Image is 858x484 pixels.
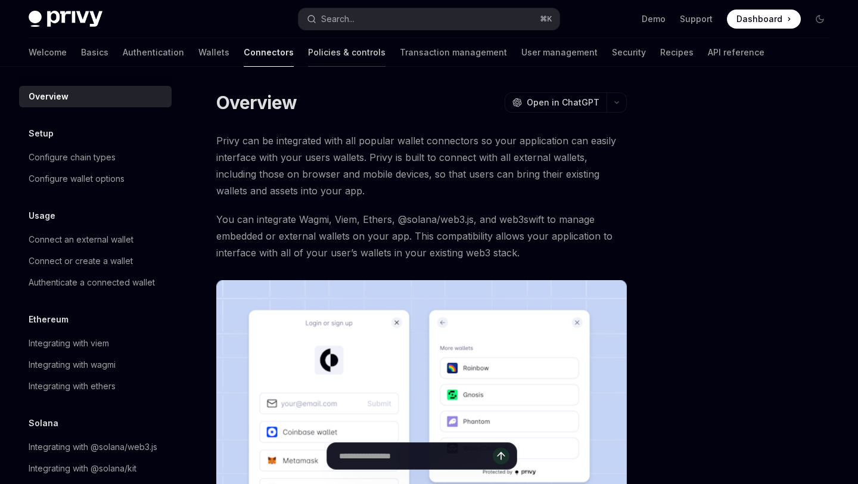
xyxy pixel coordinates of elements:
[19,354,172,376] a: Integrating with wagmi
[19,168,172,190] a: Configure wallet options
[216,132,627,199] span: Privy can be integrated with all popular wallet connectors so your application can easily interfa...
[708,38,764,67] a: API reference
[29,11,102,27] img: dark logo
[810,10,829,29] button: Toggle dark mode
[198,38,229,67] a: Wallets
[736,13,782,25] span: Dashboard
[29,461,136,476] div: Integrating with @solana/kit
[29,126,54,141] h5: Setup
[29,358,116,372] div: Integrating with wagmi
[29,254,133,268] div: Connect or create a wallet
[400,38,507,67] a: Transaction management
[339,443,493,469] input: Ask a question...
[521,38,598,67] a: User management
[612,38,646,67] a: Security
[19,86,172,107] a: Overview
[527,97,599,108] span: Open in ChatGPT
[19,333,172,354] a: Integrating with viem
[19,436,172,458] a: Integrating with @solana/web3.js
[321,12,355,26] div: Search...
[29,38,67,67] a: Welcome
[29,312,69,327] h5: Ethereum
[19,147,172,168] a: Configure chain types
[19,458,172,479] a: Integrating with @solana/kit
[29,172,125,186] div: Configure wallet options
[216,211,627,261] span: You can integrate Wagmi, Viem, Ethers, @solana/web3.js, and web3swift to manage embedded or exter...
[19,229,172,250] a: Connect an external wallet
[29,150,116,165] div: Configure chain types
[29,440,157,454] div: Integrating with @solana/web3.js
[29,209,55,223] h5: Usage
[244,38,294,67] a: Connectors
[540,14,552,24] span: ⌘ K
[727,10,801,29] a: Dashboard
[29,416,58,430] h5: Solana
[493,448,509,464] button: Send message
[29,232,133,247] div: Connect an external wallet
[660,38,694,67] a: Recipes
[680,13,713,25] a: Support
[19,272,172,293] a: Authenticate a connected wallet
[81,38,108,67] a: Basics
[642,13,666,25] a: Demo
[19,376,172,397] a: Integrating with ethers
[29,336,109,350] div: Integrating with viem
[505,92,607,113] button: Open in ChatGPT
[123,38,184,67] a: Authentication
[29,275,155,290] div: Authenticate a connected wallet
[216,92,297,113] h1: Overview
[29,89,69,104] div: Overview
[299,8,559,30] button: Search...⌘K
[19,250,172,272] a: Connect or create a wallet
[29,379,116,393] div: Integrating with ethers
[308,38,386,67] a: Policies & controls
